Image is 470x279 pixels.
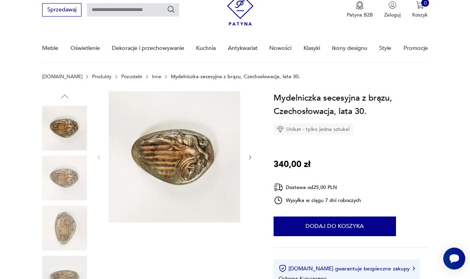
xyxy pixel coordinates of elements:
button: [DOMAIN_NAME] gwarantuje bezpieczne zakupy [279,264,414,272]
a: [DOMAIN_NAME] [42,74,82,79]
a: Oświetlenie [70,35,100,62]
img: Ikona certyfikatu [279,264,287,272]
button: Zaloguj [384,1,401,18]
a: Style [379,35,391,62]
img: Ikona diamentu [277,126,284,133]
button: Szukaj [167,6,176,14]
p: Zaloguj [384,11,401,18]
img: Zdjęcie produktu Mydelniczka secesyjna z brązu, Czechosłowacja, lata 30. [42,156,87,200]
a: Sprzedawaj [42,8,81,13]
div: Wysyłka w ciągu 7 dni roboczych [274,196,361,205]
button: Sprzedawaj [42,3,81,16]
a: Pozostałe [121,74,142,79]
a: Dekoracje i przechowywanie [112,35,184,62]
a: Klasyki [303,35,320,62]
img: Zdjęcie produktu Mydelniczka secesyjna z brązu, Czechosłowacja, lata 30. [42,106,87,151]
img: Ikona dostawy [274,182,283,192]
p: Patyna B2B [347,11,373,18]
p: 340,00 zł [274,158,311,171]
button: Patyna B2B [347,1,373,18]
h1: Mydelniczka secesyjna z brązu, Czechosłowacja, lata 30. [274,91,428,118]
div: Dostawa od 25,00 PLN [274,182,361,192]
img: Ikonka użytkownika [389,1,396,9]
a: Inne [152,74,161,79]
a: Antykwariat [228,35,257,62]
img: Zdjęcie produktu Mydelniczka secesyjna z brązu, Czechosłowacja, lata 30. [109,91,240,222]
a: Ikona medaluPatyna B2B [347,1,373,18]
p: Koszyk [412,11,428,18]
img: Ikona koszyka [416,1,424,9]
img: Ikona medalu [356,1,364,10]
button: 0Koszyk [412,1,428,18]
img: Zdjęcie produktu Mydelniczka secesyjna z brązu, Czechosłowacja, lata 30. [42,206,87,251]
a: Meble [42,35,58,62]
a: Nowości [269,35,291,62]
a: Kuchnia [196,35,216,62]
iframe: Smartsupp widget button [443,248,465,270]
div: Unikat - tylko jedna sztuka! [274,123,353,135]
a: Ikony designu [332,35,367,62]
a: Produkty [92,74,111,79]
button: Dodaj do koszyka [274,217,396,236]
p: Mydelniczka secesyjna z brązu, Czechosłowacja, lata 30. [171,74,300,79]
a: Promocje [403,35,428,62]
img: Ikona strzałki w prawo [413,266,415,270]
